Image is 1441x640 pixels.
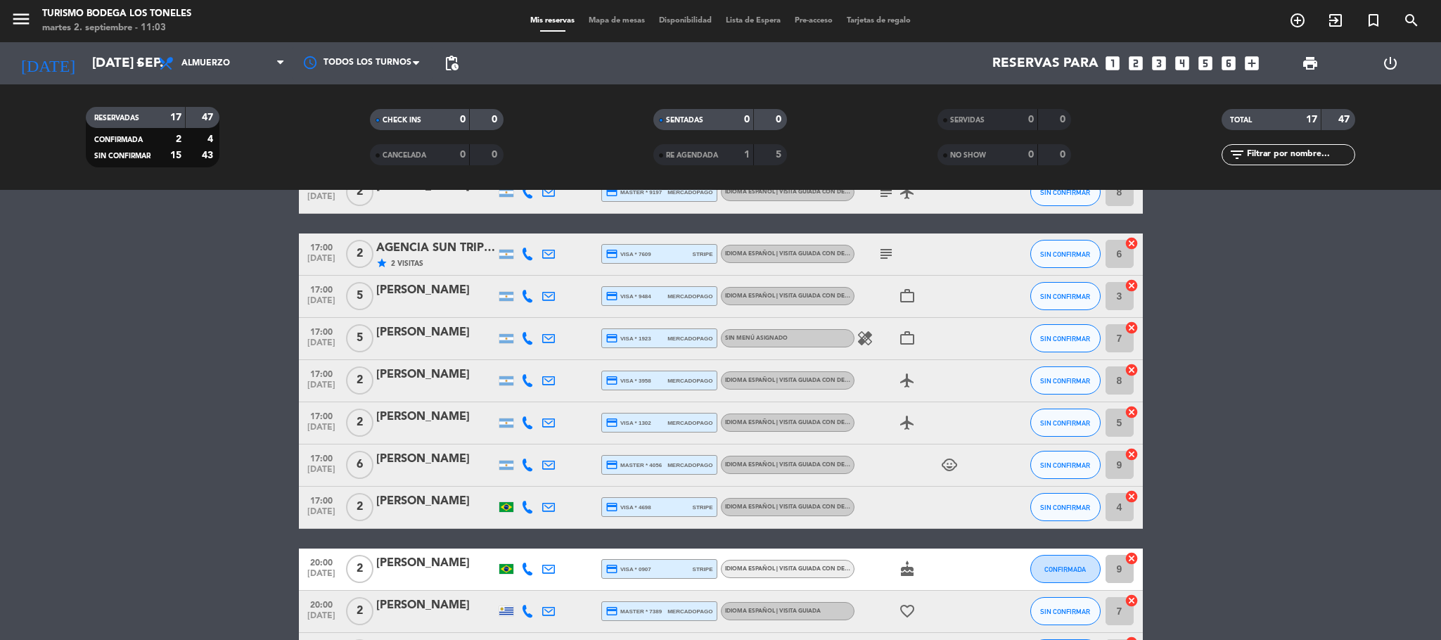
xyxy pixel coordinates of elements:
span: master * 7389 [606,605,662,617]
span: RE AGENDADA [666,152,718,159]
span: 17:00 [304,281,339,297]
span: Tarjetas de regalo [840,17,918,25]
strong: 5 [776,150,784,160]
i: cancel [1125,594,1139,608]
span: SIN CONFIRMAR [1040,504,1090,511]
div: [PERSON_NAME] [376,408,496,426]
span: 17:00 [304,323,339,339]
span: [DATE] [304,192,339,208]
span: Sin menú asignado [725,335,788,341]
button: SIN CONFIRMAR [1030,240,1101,268]
span: [DATE] [304,296,339,312]
span: mercadopago [667,334,712,343]
button: SIN CONFIRMAR [1030,366,1101,395]
span: SIN CONFIRMAR [1040,419,1090,427]
i: subject [878,184,895,200]
span: mercadopago [667,461,712,470]
span: [DATE] [304,380,339,397]
span: mercadopago [667,188,712,197]
span: 17:00 [304,407,339,423]
div: [PERSON_NAME] [376,366,496,384]
strong: 2 [176,134,181,144]
span: 2 [346,178,373,206]
i: credit_card [606,290,618,302]
span: Mapa de mesas [582,17,652,25]
span: 17:00 [304,238,339,255]
span: visa * 4698 [606,501,651,513]
i: credit_card [606,563,618,575]
div: [PERSON_NAME] [376,554,496,572]
span: stripe [693,565,713,574]
span: [DATE] [304,611,339,627]
span: master * 4056 [606,459,662,471]
span: 17:00 [304,449,339,466]
span: [DATE] [304,507,339,523]
i: credit_card [606,248,618,260]
span: SIN CONFIRMAR [1040,377,1090,385]
span: mercadopago [667,376,712,385]
i: looks_one [1103,54,1122,72]
i: looks_two [1127,54,1145,72]
span: [DATE] [304,423,339,439]
div: [PERSON_NAME] [376,492,496,511]
i: looks_4 [1173,54,1191,72]
strong: 0 [744,115,750,124]
strong: 0 [1028,150,1034,160]
i: cancel [1125,551,1139,565]
i: exit_to_app [1327,12,1344,29]
button: SIN CONFIRMAR [1030,493,1101,521]
div: [PERSON_NAME] [376,281,496,300]
span: RESERVADAS [94,115,139,122]
i: credit_card [606,332,618,345]
i: child_care [941,456,958,473]
span: SIN CONFIRMAR [1040,608,1090,615]
strong: 4 [207,134,216,144]
i: [DATE] [11,48,85,79]
button: menu [11,8,32,34]
i: power_settings_new [1382,55,1399,72]
span: Reservas para [992,56,1099,71]
span: visa * 1923 [606,332,651,345]
span: 17:00 [304,365,339,381]
strong: 1 [744,150,750,160]
i: cancel [1125,321,1139,335]
span: mercadopago [667,292,712,301]
strong: 47 [202,113,216,122]
span: stripe [693,250,713,259]
span: SIN CONFIRMAR [1040,461,1090,469]
i: looks_3 [1150,54,1168,72]
i: work_outline [899,330,916,347]
i: credit_card [606,459,618,471]
span: pending_actions [443,55,460,72]
i: cancel [1125,447,1139,461]
span: Idioma Español | Visita Guiada [725,608,821,614]
i: filter_list [1229,146,1245,163]
i: menu [11,8,32,30]
span: 5 [346,282,373,310]
strong: 0 [1028,115,1034,124]
strong: 15 [170,151,181,160]
strong: 0 [492,115,500,124]
span: visa * 1302 [606,416,651,429]
button: CONFIRMADA [1030,555,1101,583]
span: Idioma Español | Visita guiada con degustación itinerante - Mosquita Muerta [725,462,975,468]
strong: 0 [460,115,466,124]
span: 2 [346,597,373,625]
strong: 17 [170,113,181,122]
span: Pre-acceso [788,17,840,25]
i: credit_card [606,605,618,617]
span: SIN CONFIRMAR [1040,335,1090,343]
i: search [1403,12,1420,29]
button: SIN CONFIRMAR [1030,178,1101,206]
span: 2 [346,240,373,268]
button: SIN CONFIRMAR [1030,409,1101,437]
span: Idioma Español | Visita guiada con degustación itinerante - Mosquita Muerta [725,251,975,257]
button: SIN CONFIRMAR [1030,282,1101,310]
i: airplanemode_active [899,372,916,389]
span: CANCELADA [383,152,426,159]
i: credit_card [606,501,618,513]
strong: 0 [460,150,466,160]
span: SERVIDAS [950,117,985,124]
span: SIN CONFIRMAR [94,153,150,160]
strong: 0 [776,115,784,124]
